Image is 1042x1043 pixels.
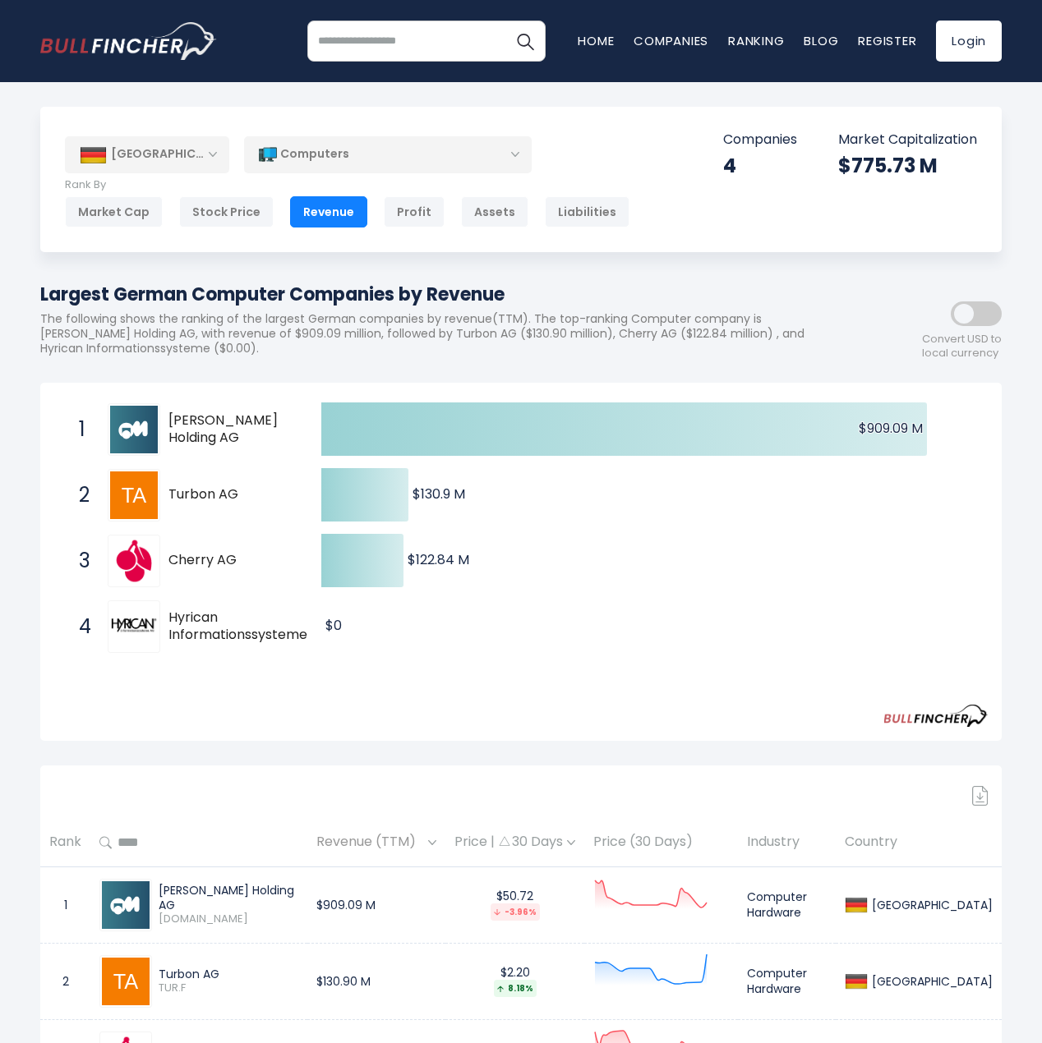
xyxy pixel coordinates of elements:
button: Search [505,21,546,62]
div: $50.72 [454,889,575,921]
img: Cherry AG [110,537,158,585]
img: Hyrican Informationssysteme [110,603,158,650]
div: [GEOGRAPHIC_DATA] [65,136,229,172]
div: Market Cap [65,196,163,227]
div: Revenue [290,196,367,227]
img: bullfincher logo [40,22,217,60]
span: Cherry AG [168,552,293,569]
div: Profit [384,196,445,227]
span: 3 [71,547,87,575]
text: $122.84 M [408,550,469,569]
span: 2 [71,481,87,509]
td: 1 [40,866,90,943]
p: Companies [723,131,797,149]
img: Turbon AG [110,471,158,519]
a: Register [858,32,916,49]
span: TUR.F [159,981,298,995]
a: Blog [804,32,838,49]
div: $775.73 M [838,153,977,178]
p: The following shows the ranking of the largest German companies by revenue(TTM). The top-ranking ... [40,311,854,356]
div: Assets [461,196,528,227]
div: Turbon AG [159,967,298,981]
div: [GEOGRAPHIC_DATA] [868,898,993,912]
a: Home [578,32,614,49]
text: $130.9 M [413,485,465,503]
div: -3.96% [491,903,540,921]
td: $909.09 M [307,866,445,943]
span: Convert USD to local currency [922,333,1002,361]
div: 8.18% [494,980,537,997]
a: Companies [634,32,708,49]
a: Ranking [728,32,784,49]
th: Country [836,819,1002,867]
td: Computer Hardware [738,943,836,1019]
a: Login [936,21,1002,62]
div: Computers [244,136,532,173]
div: Stock Price [179,196,274,227]
th: Price (30 Days) [584,819,738,867]
div: Price | 30 Days [454,834,575,851]
span: Revenue (TTM) [316,829,424,855]
div: [GEOGRAPHIC_DATA] [868,974,993,989]
span: Turbon AG [168,486,293,503]
h1: Largest German Computer Companies by Revenue [40,281,854,308]
td: 2 [40,943,90,1019]
div: Liabilities [545,196,629,227]
p: Market Capitalization [838,131,977,149]
td: Computer Hardware [738,866,836,943]
div: $2.20 [454,965,575,997]
td: $130.90 M [307,943,445,1019]
img: Mühlbauer Holding AG [110,406,158,453]
p: Rank By [65,178,629,192]
span: 1 [71,416,87,443]
span: Hyrican Informationssysteme [168,609,307,644]
text: $0 [325,616,342,635]
img: MUB.DE.png [102,881,150,929]
text: $909.09 M [859,419,923,438]
th: Rank [40,819,90,867]
span: [DOMAIN_NAME] [159,912,298,926]
div: [PERSON_NAME] Holding AG [159,883,298,912]
div: 4 [723,153,797,178]
th: Industry [738,819,836,867]
a: Go to homepage [40,22,217,60]
span: 4 [71,613,87,641]
span: [PERSON_NAME] Holding AG [168,412,293,447]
